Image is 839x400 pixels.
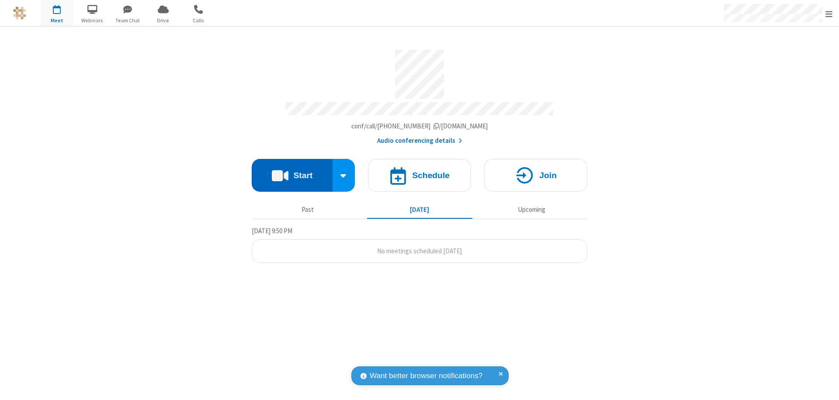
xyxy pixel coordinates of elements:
[368,159,471,192] button: Schedule
[41,17,73,24] span: Meet
[252,227,292,235] span: [DATE] 9:50 PM
[252,43,587,146] section: Account details
[13,7,26,20] img: QA Selenium DO NOT DELETE OR CHANGE
[293,171,312,179] h4: Start
[333,159,355,192] div: Start conference options
[370,370,482,382] span: Want better browser notifications?
[479,201,584,218] button: Upcoming
[351,122,488,130] span: Copy my meeting room link
[367,201,472,218] button: [DATE]
[76,17,109,24] span: Webinars
[182,17,215,24] span: Calls
[412,171,450,179] h4: Schedule
[351,121,488,131] button: Copy my meeting room linkCopy my meeting room link
[252,226,587,263] section: Today's Meetings
[484,159,587,192] button: Join
[255,201,361,218] button: Past
[252,159,333,192] button: Start
[377,247,462,255] span: No meetings scheduled [DATE]
[377,136,462,146] button: Audio conferencing details
[147,17,180,24] span: Drive
[111,17,144,24] span: Team Chat
[539,171,557,179] h4: Join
